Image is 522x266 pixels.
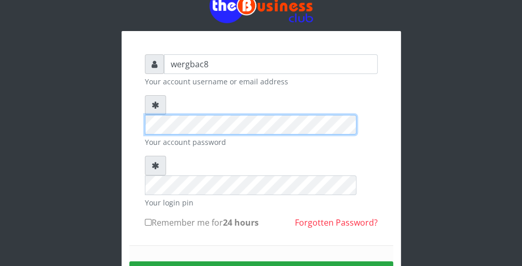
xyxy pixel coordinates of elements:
b: 24 hours [223,217,259,228]
input: Remember me for24 hours [145,219,152,226]
label: Remember me for [145,216,259,229]
small: Your account username or email address [145,76,378,87]
small: Your login pin [145,197,378,208]
a: Forgotten Password? [295,217,378,228]
small: Your account password [145,137,378,147]
input: Username or email address [164,54,378,74]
